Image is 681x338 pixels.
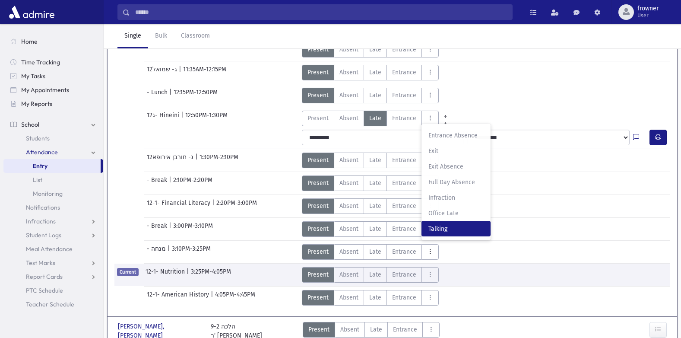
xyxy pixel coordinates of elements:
[191,267,231,283] span: 3:25PM-4:05PM
[302,175,439,191] div: AttTypes
[3,214,103,228] a: Infractions
[392,179,416,188] span: Entrance
[339,68,358,77] span: Absent
[339,45,358,54] span: Absent
[302,88,439,103] div: AttTypes
[428,162,484,171] span: Exit Absence
[215,290,255,306] span: 4:05PM-4:45PM
[146,267,187,283] span: 12-1- Nutrition
[392,224,416,233] span: Entrance
[637,12,659,19] span: User
[117,24,148,48] a: Single
[33,176,42,184] span: List
[307,114,329,123] span: Present
[147,42,178,57] span: 12ג- כתובים
[307,293,329,302] span: Present
[26,134,50,142] span: Students
[302,244,439,260] div: AttTypes
[148,24,174,48] a: Bulk
[307,201,329,210] span: Present
[7,3,57,21] img: AdmirePro
[392,114,416,123] span: Entrance
[174,88,218,103] span: 12:15PM-12:50PM
[3,145,103,159] a: Attendance
[183,65,226,80] span: 11:35AM-12:15PM
[117,268,139,276] span: Current
[147,290,211,306] span: 12-1- American History
[302,198,439,214] div: AttTypes
[147,153,195,168] span: 12ג- חורבן אירופא
[147,88,169,103] span: - Lunch
[168,244,172,260] span: |
[33,162,48,170] span: Entry
[428,193,484,202] span: Infraction
[302,42,439,57] div: AttTypes
[392,201,416,210] span: Entrance
[369,68,381,77] span: Late
[369,91,381,100] span: Late
[428,178,484,187] span: Full Day Absence
[369,179,381,188] span: Late
[369,45,381,54] span: Late
[26,273,63,281] span: Report Cards
[339,91,358,100] span: Absent
[369,201,381,210] span: Late
[26,204,60,211] span: Notifications
[173,221,213,237] span: 3:00PM-3:10PM
[147,244,168,260] span: - מנחה
[3,187,103,201] a: Monitoring
[369,270,381,279] span: Late
[21,121,39,128] span: School
[369,114,381,123] span: Late
[21,100,52,108] span: My Reports
[302,153,439,168] div: AttTypes
[3,55,103,69] a: Time Tracking
[637,5,659,12] span: frowner
[307,224,329,233] span: Present
[181,111,185,126] span: |
[178,42,183,57] span: |
[3,284,103,297] a: PTC Schedule
[308,325,329,334] span: Present
[428,147,484,156] span: Exit
[26,231,61,239] span: Student Logs
[428,224,484,233] span: Talking
[369,224,381,233] span: Late
[339,201,358,210] span: Absent
[130,4,512,20] input: Search
[339,247,358,256] span: Absent
[307,91,329,100] span: Present
[307,179,329,188] span: Present
[369,247,381,256] span: Late
[3,256,103,270] a: Test Marks
[147,65,179,80] span: 12ג- שמואל
[3,83,103,97] a: My Appointments
[302,111,452,126] div: AttTypes
[172,244,211,260] span: 3:10PM-3:25PM
[21,58,60,66] span: Time Tracking
[212,198,216,214] span: |
[428,131,484,140] span: Entrance Absence
[195,153,200,168] span: |
[169,175,173,191] span: |
[339,270,358,279] span: Absent
[3,173,103,187] a: List
[3,242,103,256] a: Meal Attendance
[392,247,416,256] span: Entrance
[307,68,329,77] span: Present
[392,45,416,54] span: Entrance
[392,293,416,302] span: Entrance
[3,297,103,311] a: Teacher Schedule
[26,148,58,156] span: Attendance
[26,287,63,294] span: PTC Schedule
[307,247,329,256] span: Present
[392,91,416,100] span: Entrance
[187,267,191,283] span: |
[339,156,358,165] span: Absent
[339,293,358,302] span: Absent
[26,217,56,225] span: Infractions
[428,209,484,218] span: Office Late
[3,35,103,48] a: Home
[169,221,173,237] span: |
[3,69,103,83] a: My Tasks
